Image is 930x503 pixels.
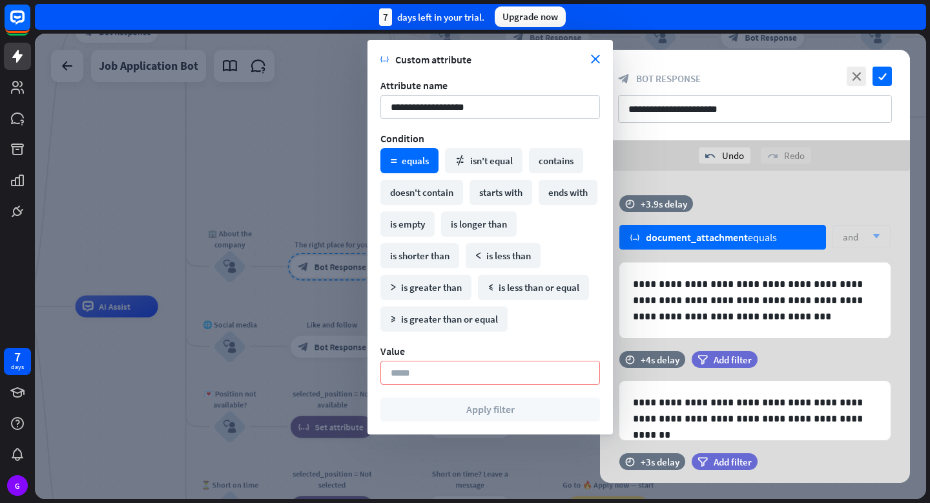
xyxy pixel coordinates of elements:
div: is longer than [441,211,517,237]
i: time [625,457,635,466]
div: is shorter than [380,243,459,268]
div: Condition [380,132,600,145]
i: variable [380,55,389,64]
span: Bot Response [636,72,701,85]
span: document_attachment [646,231,748,244]
div: G [7,475,28,496]
div: days [11,363,24,372]
div: 7 [14,351,21,363]
span: Custom attribute [395,53,591,66]
div: Attribute name [380,79,600,92]
i: check [873,67,892,86]
div: 7 [379,8,392,26]
div: Value [380,345,600,358]
div: is less than [466,243,541,268]
i: math_greater [390,284,397,291]
div: Undo [699,147,750,164]
i: arrow_down [866,233,880,241]
i: time [625,199,635,208]
a: 7 days [4,348,31,375]
i: math_greater_or_equal [390,316,397,323]
i: math_equal [390,158,397,164]
div: Redo [761,147,811,164]
i: close [847,67,866,86]
span: Add filter [714,354,752,366]
i: block_bot_response [618,73,630,85]
i: redo [767,151,778,161]
i: math_less_or_equal [488,284,494,291]
div: +3s delay [641,456,679,468]
div: is greater than or equal [380,306,508,332]
i: filter [697,355,708,365]
div: Upgrade now [495,6,566,27]
i: close [591,55,600,64]
div: equals [380,148,439,173]
i: variable [630,233,639,242]
div: is empty [380,211,435,237]
i: undo [705,151,716,161]
span: Add filter [714,456,752,468]
div: +4s delay [641,354,679,366]
div: doesn't contain [380,180,463,205]
i: math_not_equal [455,155,466,166]
div: days left in your trial. [379,8,484,26]
button: Open LiveChat chat widget [10,5,49,44]
i: time [625,355,635,364]
button: Apply filter [380,398,600,422]
span: and [843,231,858,243]
i: filter [697,457,708,467]
div: equals [646,231,777,244]
div: +3.9s delay [641,198,687,210]
i: math_less [475,253,482,259]
div: isn't equal [445,148,522,173]
div: is greater than [380,275,471,300]
div: contains [529,148,583,173]
div: ends with [539,180,597,205]
div: is less than or equal [478,275,589,300]
div: starts with [470,180,532,205]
